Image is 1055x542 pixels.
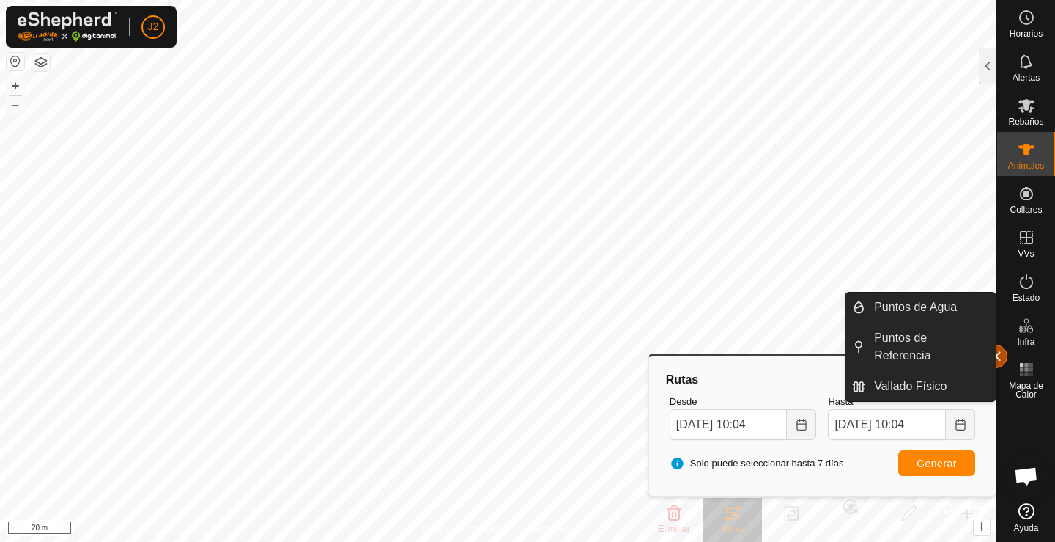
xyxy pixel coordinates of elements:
[874,299,957,316] span: Puntos de Agua
[1008,117,1043,126] span: Rebaños
[1017,337,1034,346] span: Infra
[980,521,983,533] span: i
[670,456,844,471] span: Solo puede seleccionar hasta 7 días
[787,409,816,440] button: Choose Date
[874,378,947,395] span: Vallado Físico
[845,293,996,322] li: Puntos de Agua
[974,519,990,535] button: i
[997,497,1055,538] a: Ayuda
[1008,161,1044,170] span: Animales
[1018,249,1034,258] span: VVs
[865,293,996,322] a: Puntos de Agua
[7,96,24,114] button: –
[946,409,975,440] button: Choose Date
[874,329,987,365] span: Puntos de Referencia
[845,372,996,401] li: Vallado Físico
[148,19,159,34] span: J2
[7,77,24,95] button: +
[18,12,117,42] img: Logo Gallagher
[828,395,975,409] label: Hasta
[423,523,507,536] a: Política de Privacidad
[664,371,981,389] div: Rutas
[525,523,574,536] a: Contáctenos
[1001,381,1051,399] span: Mapa de Calor
[917,458,957,469] span: Generar
[898,450,975,476] button: Generar
[32,54,50,71] button: Capas del Mapa
[1010,29,1043,38] span: Horarios
[1010,205,1042,214] span: Collares
[1013,73,1040,82] span: Alertas
[7,53,24,70] button: Restablecer Mapa
[845,323,996,370] li: Puntos de Referencia
[1014,524,1039,532] span: Ayuda
[865,323,996,370] a: Puntos de Referencia
[670,395,817,409] label: Desde
[865,372,996,401] a: Vallado Físico
[1013,293,1040,302] span: Estado
[1004,454,1048,498] a: Chat abierto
